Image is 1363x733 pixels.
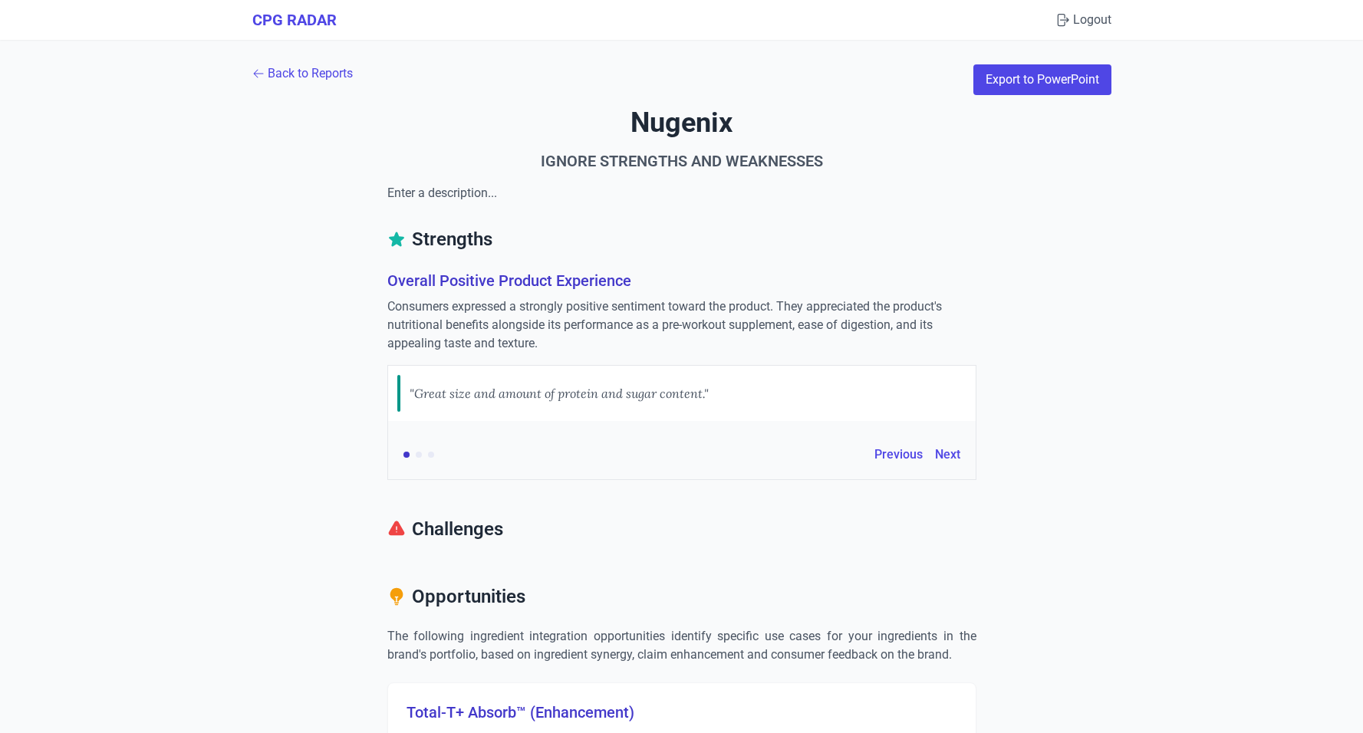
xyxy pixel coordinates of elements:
h2: IGNORE STRENGTHS AND WEAKNESSES [387,150,976,172]
button: Evidence 3 [428,452,434,458]
a: Back to Reports [252,64,353,83]
h3: Overall Positive Product Experience [387,270,976,291]
p: Enter a description... [387,184,976,202]
button: Evidence 1 [403,452,410,458]
p: The following ingredient integration opportunities identify specific use cases for your ingredien... [387,627,976,664]
h1: Nugenix [252,107,1111,138]
h2: Challenges [387,517,976,547]
a: CPG RADAR [252,9,337,31]
button: Logout [1055,11,1111,29]
button: Next [935,445,960,464]
button: Previous [874,445,923,464]
button: Evidence 2 [416,452,422,458]
p: Consumers expressed a strongly positive sentiment toward the product. They appreciated the produc... [387,297,976,353]
div: "Great size and amount of protein and sugar content." [410,375,709,412]
h2: Opportunities [387,584,976,615]
button: Export to PowerPoint [973,64,1111,95]
h3: Total-T+ Absorb™ (Enhancement) [407,702,957,723]
h2: Strengths [387,227,976,258]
